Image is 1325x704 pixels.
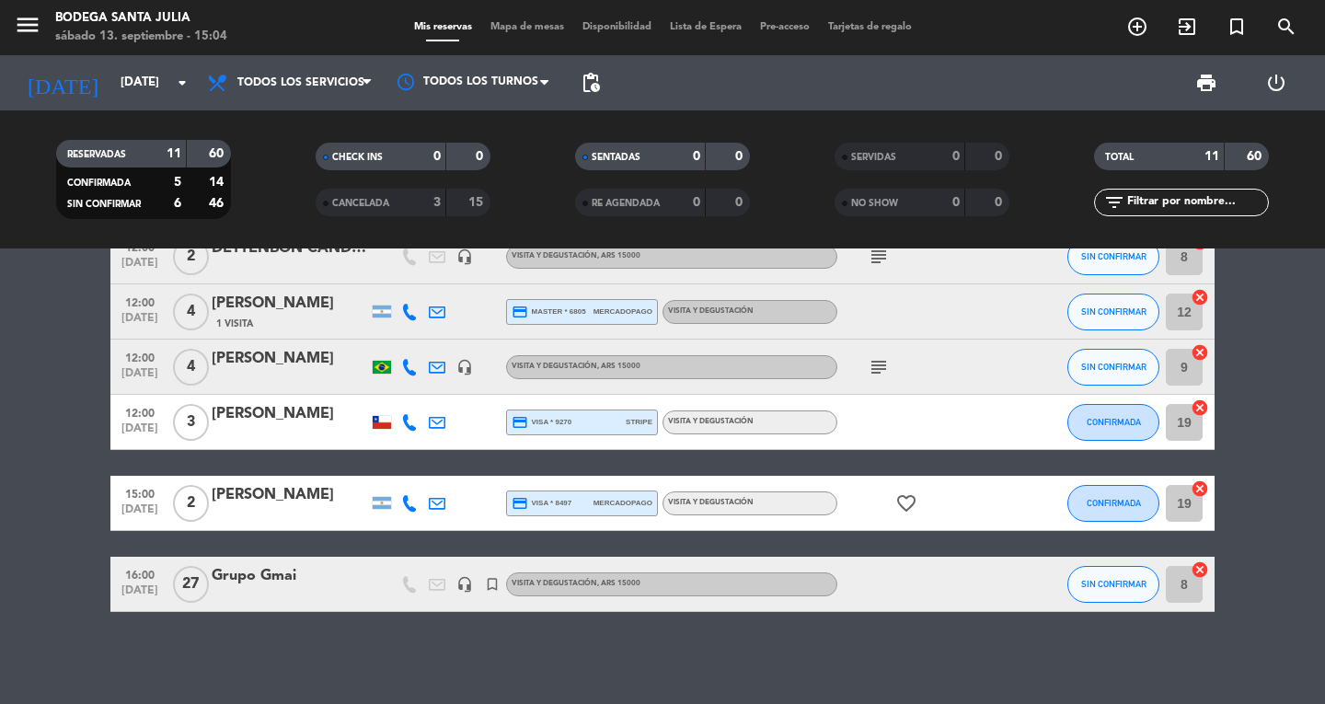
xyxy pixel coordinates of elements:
div: Grupo Gmai [212,564,368,588]
span: Tarjetas de regalo [819,22,921,32]
strong: 60 [1247,150,1265,163]
span: Disponibilidad [573,22,661,32]
div: [PERSON_NAME] [212,483,368,507]
strong: 0 [433,150,441,163]
i: add_circle_outline [1126,16,1148,38]
i: subject [868,356,890,378]
i: credit_card [512,414,528,431]
div: sábado 13. septiembre - 15:04 [55,28,227,46]
span: master * 6805 [512,304,586,320]
div: LOG OUT [1241,55,1311,110]
button: CONFIRMADA [1067,404,1159,441]
input: Filtrar por nombre... [1125,192,1268,213]
span: SENTADAS [592,153,640,162]
span: [DATE] [117,503,163,525]
strong: 6 [174,197,181,210]
i: search [1275,16,1297,38]
span: Visita y Degustación [668,418,754,425]
button: SIN CONFIRMAR [1067,238,1159,275]
span: Visita y Degustación [512,580,640,587]
span: 4 [173,349,209,386]
strong: 15 [468,196,487,209]
span: RE AGENDADA [592,199,660,208]
strong: 60 [209,147,227,160]
div: [PERSON_NAME] [212,402,368,426]
span: 16:00 [117,563,163,584]
span: stripe [626,416,652,428]
strong: 0 [476,150,487,163]
strong: 0 [735,150,746,163]
strong: 0 [995,196,1006,209]
span: 12:00 [117,291,163,312]
i: turned_in_not [484,576,501,593]
span: visa * 8497 [512,495,571,512]
span: 12:00 [117,401,163,422]
span: Mapa de mesas [481,22,573,32]
span: TOTAL [1105,153,1134,162]
i: cancel [1191,398,1209,417]
div: [PERSON_NAME] [212,292,368,316]
span: 15:00 [117,482,163,503]
button: SIN CONFIRMAR [1067,349,1159,386]
button: SIN CONFIRMAR [1067,566,1159,603]
span: Visita y Degustación [668,307,754,315]
span: CHECK INS [332,153,383,162]
strong: 0 [735,196,746,209]
i: power_settings_new [1265,72,1287,94]
span: Pre-acceso [751,22,819,32]
span: NO SHOW [851,199,898,208]
span: [DATE] [117,257,163,278]
span: 27 [173,566,209,603]
span: SERVIDAS [851,153,896,162]
div: Bodega Santa Julia [55,9,227,28]
span: 2 [173,238,209,275]
i: credit_card [512,304,528,320]
strong: 14 [209,176,227,189]
span: Mis reservas [405,22,481,32]
span: , ARS 15000 [597,580,640,587]
span: SIN CONFIRMAR [1081,579,1146,589]
strong: 3 [433,196,441,209]
span: 2 [173,485,209,522]
i: headset_mic [456,576,473,593]
span: CANCELADA [332,199,389,208]
i: cancel [1191,288,1209,306]
strong: 0 [952,150,960,163]
i: [DATE] [14,63,111,103]
i: cancel [1191,343,1209,362]
i: exit_to_app [1176,16,1198,38]
i: headset_mic [456,248,473,265]
span: 4 [173,294,209,330]
span: RESERVADAS [67,150,126,159]
span: [DATE] [117,584,163,606]
strong: 5 [174,176,181,189]
span: SIN CONFIRMAR [1081,306,1146,317]
strong: 0 [952,196,960,209]
span: SIN CONFIRMAR [1081,251,1146,261]
strong: 46 [209,197,227,210]
span: 12:00 [117,346,163,367]
span: , ARS 15000 [597,252,640,260]
span: SIN CONFIRMAR [1081,362,1146,372]
i: turned_in_not [1226,16,1248,38]
i: subject [868,246,890,268]
span: Visita y Degustación [512,363,640,370]
strong: 0 [693,196,700,209]
i: arrow_drop_down [171,72,193,94]
i: filter_list [1103,191,1125,214]
i: cancel [1191,479,1209,498]
button: SIN CONFIRMAR [1067,294,1159,330]
button: menu [14,11,41,45]
span: CONFIRMADA [1087,417,1141,427]
span: CONFIRMADA [67,179,131,188]
i: headset_mic [456,359,473,375]
strong: 0 [693,150,700,163]
span: 3 [173,404,209,441]
span: visa * 9270 [512,414,571,431]
span: Lista de Espera [661,22,751,32]
span: print [1195,72,1217,94]
span: pending_actions [580,72,602,94]
span: mercadopago [593,306,652,317]
span: [DATE] [117,367,163,388]
span: , ARS 15000 [597,363,640,370]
